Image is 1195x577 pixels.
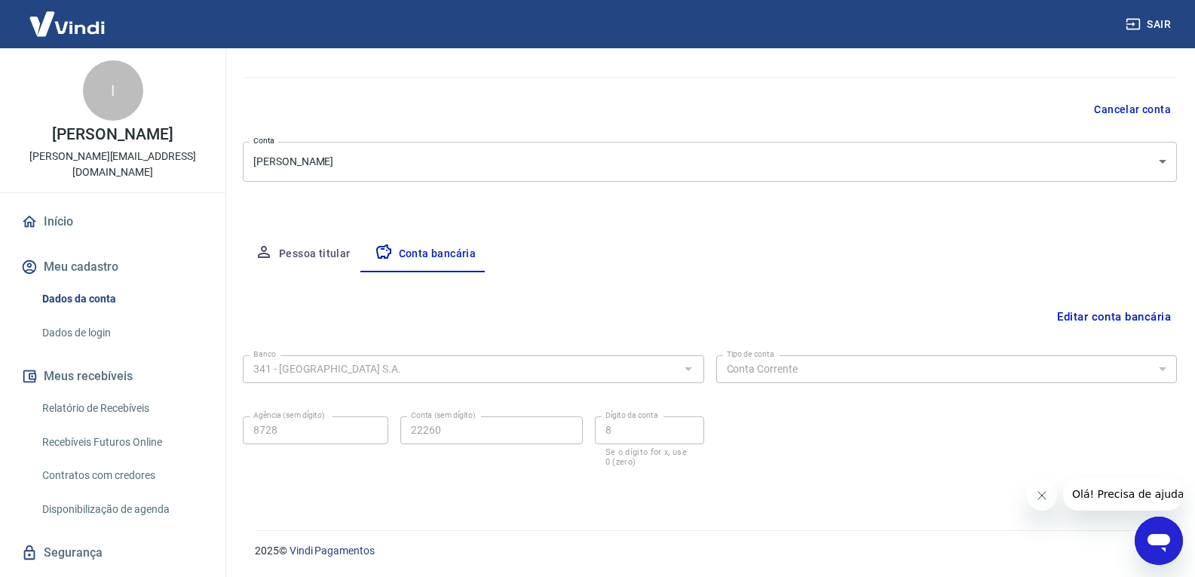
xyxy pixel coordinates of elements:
a: Início [18,205,207,238]
button: Pessoa titular [243,236,363,272]
iframe: Mensagem da empresa [1063,477,1183,511]
a: Disponibilização de agenda [36,494,207,525]
a: Relatório de Recebíveis [36,393,207,424]
label: Agência (sem dígito) [253,410,325,421]
button: Conta bancária [363,236,489,272]
label: Conta [253,135,274,146]
a: Recebíveis Futuros Online [36,427,207,458]
button: Editar conta bancária [1051,302,1177,331]
label: Dígito da conta [605,410,658,421]
a: Dados da conta [36,284,207,315]
div: I [83,60,143,121]
button: Cancelar conta [1088,96,1177,124]
label: Banco [253,348,276,360]
iframe: Botão para abrir a janela de mensagens [1135,517,1183,565]
p: [PERSON_NAME][EMAIL_ADDRESS][DOMAIN_NAME] [12,149,213,180]
button: Sair [1123,11,1177,38]
img: Vindi [18,1,116,47]
a: Contratos com credores [36,460,207,491]
div: [PERSON_NAME] [243,142,1177,182]
a: Segurança [18,536,207,569]
a: Dados de login [36,318,207,348]
p: Se o dígito for x, use 0 (zero) [605,447,694,467]
p: 2025 © [255,543,1159,559]
button: Meus recebíveis [18,360,207,393]
a: Vindi Pagamentos [290,545,375,557]
p: [PERSON_NAME] [52,127,173,143]
button: Meu cadastro [18,250,207,284]
label: Tipo de conta [727,348,774,360]
span: Olá! Precisa de ajuda? [9,11,127,23]
label: Conta (sem dígito) [411,410,476,421]
iframe: Fechar mensagem [1027,480,1057,511]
